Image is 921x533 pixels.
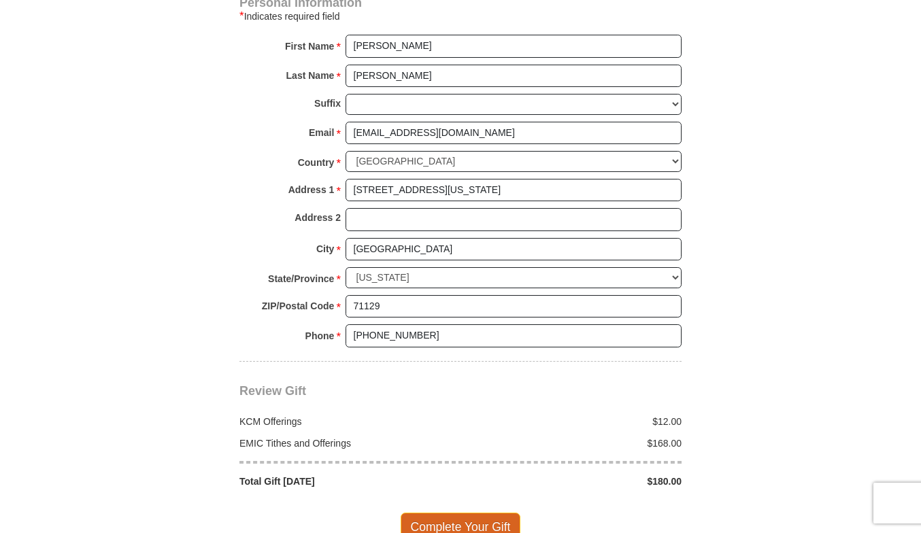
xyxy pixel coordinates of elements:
[295,208,341,227] strong: Address 2
[233,475,461,488] div: Total Gift [DATE]
[233,436,461,450] div: EMIC Tithes and Offerings
[460,475,689,488] div: $180.00
[262,296,335,315] strong: ZIP/Postal Code
[288,180,335,199] strong: Address 1
[286,66,335,85] strong: Last Name
[309,123,334,142] strong: Email
[460,415,689,428] div: $12.00
[460,436,689,450] div: $168.00
[305,326,335,345] strong: Phone
[285,37,334,56] strong: First Name
[268,269,334,288] strong: State/Province
[233,415,461,428] div: KCM Offerings
[298,153,335,172] strong: Country
[239,8,682,24] div: Indicates required field
[239,384,306,398] span: Review Gift
[314,94,341,113] strong: Suffix
[316,239,334,258] strong: City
